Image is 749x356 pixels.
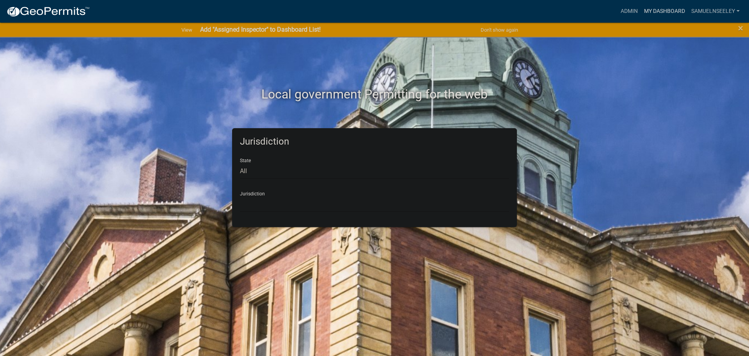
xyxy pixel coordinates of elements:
h2: Local government Permitting for the web [158,87,591,102]
span: × [738,23,743,34]
a: SamuelNSeeley [688,4,743,19]
strong: Add "Assigned Inspector" to Dashboard List! [200,26,321,33]
a: Admin [618,4,641,19]
button: Close [738,23,743,33]
a: View [178,23,195,36]
h5: Jurisdiction [240,136,509,147]
button: Don't show again [477,23,521,36]
a: My Dashboard [641,4,688,19]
